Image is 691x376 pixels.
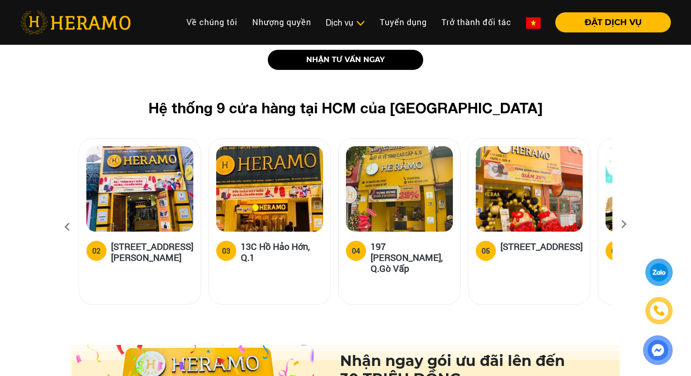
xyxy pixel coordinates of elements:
[216,146,323,232] img: heramo-13c-ho-hao-hon-quan-1
[482,245,490,256] div: 05
[611,245,620,256] div: 06
[548,18,671,26] a: ĐẶT DỊCH VỤ
[241,241,323,263] h5: 13C Hồ Hảo Hớn, Q.1
[346,146,453,232] img: heramo-197-nguyen-van-luong
[526,17,541,29] img: vn-flag.png
[222,245,230,256] div: 03
[326,16,365,29] div: Dịch vụ
[93,99,598,117] h2: Hệ thống 9 cửa hàng tại HCM của [GEOGRAPHIC_DATA]
[372,12,434,32] a: Tuyển dụng
[356,19,365,28] img: subToggleIcon
[352,245,360,256] div: 04
[653,305,665,317] img: phone-icon
[86,146,193,232] img: heramo-18a-71-nguyen-thi-minh-khai-quan-1
[476,146,583,232] img: heramo-179b-duong-3-thang-2-phuong-11-quan-10
[179,12,245,32] a: Về chúng tôi
[647,298,671,323] a: phone-icon
[245,12,319,32] a: Nhượng quyền
[555,12,671,32] button: ĐẶT DỊCH VỤ
[20,11,131,34] img: heramo-logo.png
[371,241,453,274] h5: 197 [PERSON_NAME], Q.Gò Vấp
[268,50,423,70] a: NHẬN TƯ VẤN NGAY
[111,241,193,263] h5: [STREET_ADDRESS][PERSON_NAME]
[92,245,101,256] div: 02
[434,12,519,32] a: Trở thành đối tác
[500,241,583,259] h5: [STREET_ADDRESS]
